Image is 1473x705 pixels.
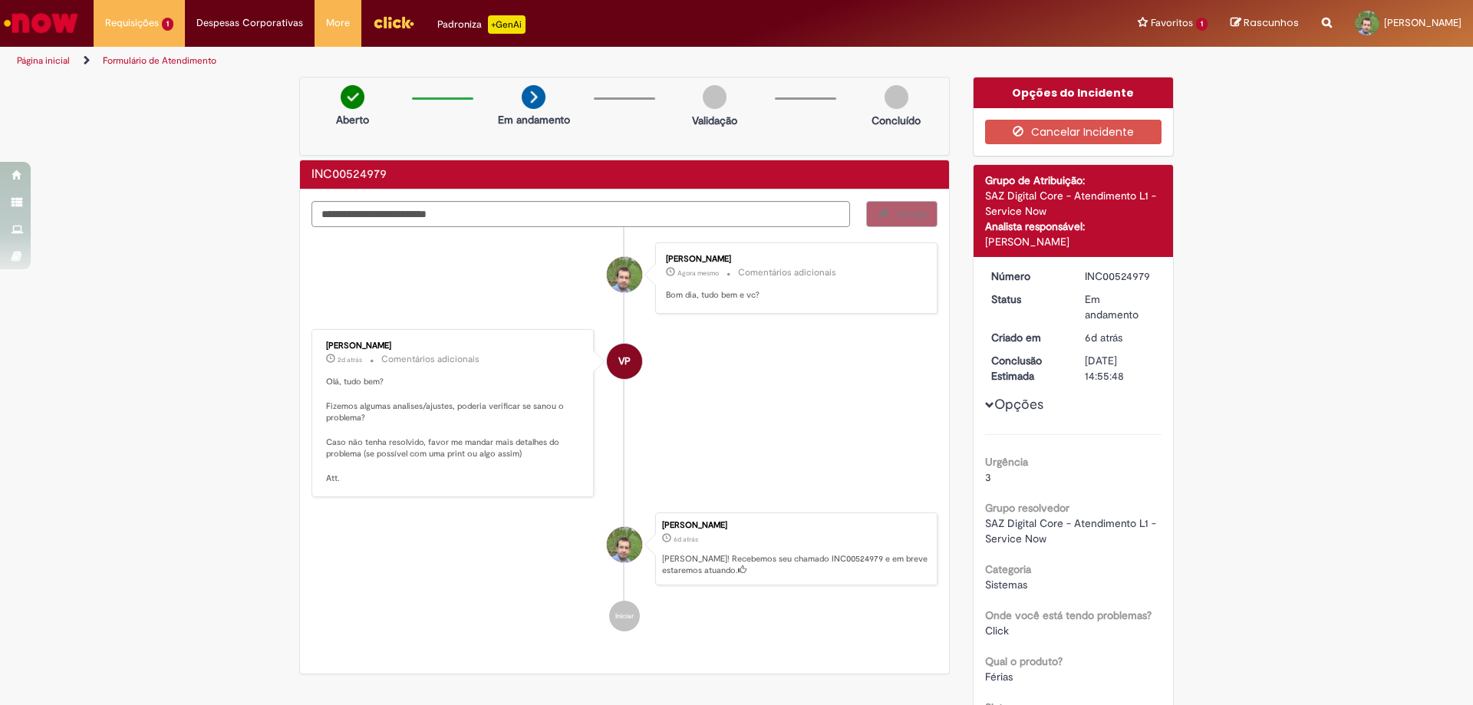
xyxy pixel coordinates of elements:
a: Formulário de Atendimento [103,54,216,67]
img: click_logo_yellow_360x200.png [373,11,414,34]
textarea: Digite sua mensagem aqui... [311,201,850,227]
div: [DATE] 14:55:48 [1085,353,1156,384]
span: 2d atrás [338,355,362,364]
b: Urgência [985,455,1028,469]
p: +GenAi [488,15,526,34]
div: [PERSON_NAME] [666,255,921,264]
b: Grupo resolvedor [985,501,1069,515]
button: Cancelar Incidente [985,120,1162,144]
div: Analista responsável: [985,219,1162,234]
b: Onde você está tendo problemas? [985,608,1152,622]
span: More [326,15,350,31]
li: Marcos Farias Ferreira [311,512,938,586]
div: INC00524979 [1085,268,1156,284]
div: 25/09/2025 15:34:23 [1085,330,1156,345]
div: Marcos Farias Ferreira [607,257,642,292]
small: Comentários adicionais [738,266,836,279]
img: ServiceNow [2,8,81,38]
span: 6d atrás [674,535,698,544]
ul: Trilhas de página [12,47,970,75]
p: Bom dia, tudo bem e vc? [666,289,921,301]
p: Concluído [872,113,921,128]
a: Página inicial [17,54,70,67]
ul: Histórico de tíquete [311,227,938,647]
span: Férias [985,670,1013,684]
div: Em andamento [1085,292,1156,322]
p: [PERSON_NAME]! Recebemos seu chamado INC00524979 e em breve estaremos atuando. [662,553,929,577]
dt: Status [980,292,1074,307]
span: Despesas Corporativas [196,15,303,31]
span: [PERSON_NAME] [1384,16,1461,29]
div: [PERSON_NAME] [326,341,582,351]
img: img-circle-grey.png [703,85,727,109]
time: 01/10/2025 08:08:34 [677,268,719,278]
span: Agora mesmo [677,268,719,278]
span: SAZ Digital Core - Atendimento L1 - Service Now [985,516,1159,545]
p: Aberto [336,112,369,127]
a: Rascunhos [1231,16,1299,31]
span: Click [985,624,1009,637]
span: 1 [1196,18,1208,31]
p: Olá, tudo bem? Fizemos algumas analises/ajustes, poderia verificar se sanou o problema? Caso não ... [326,376,582,484]
time: 25/09/2025 15:34:23 [674,535,698,544]
h2: INC00524979 Histórico de tíquete [311,168,387,182]
span: 1 [162,18,173,31]
span: Favoritos [1151,15,1193,31]
div: Padroniza [437,15,526,34]
p: Validação [692,113,737,128]
div: Grupo de Atribuição: [985,173,1162,188]
span: Requisições [105,15,159,31]
img: img-circle-grey.png [885,85,908,109]
div: [PERSON_NAME] [985,234,1162,249]
img: check-circle-green.png [341,85,364,109]
span: VP [618,343,631,380]
b: Qual o produto? [985,654,1063,668]
dt: Número [980,268,1074,284]
p: Em andamento [498,112,570,127]
b: Categoria [985,562,1031,576]
small: Comentários adicionais [381,353,479,366]
div: [PERSON_NAME] [662,521,929,530]
div: Opções do Incidente [974,77,1174,108]
span: 6d atrás [1085,331,1122,344]
time: 29/09/2025 11:38:35 [338,355,362,364]
span: Rascunhos [1244,15,1299,30]
div: SAZ Digital Core - Atendimento L1 - Service Now [985,188,1162,219]
time: 25/09/2025 15:34:23 [1085,331,1122,344]
dt: Conclusão Estimada [980,353,1074,384]
div: Marcos Farias Ferreira [607,527,642,562]
img: arrow-next.png [522,85,545,109]
div: Victor Pasqual [607,344,642,379]
span: 3 [985,470,991,484]
span: Sistemas [985,578,1027,591]
dt: Criado em [980,330,1074,345]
